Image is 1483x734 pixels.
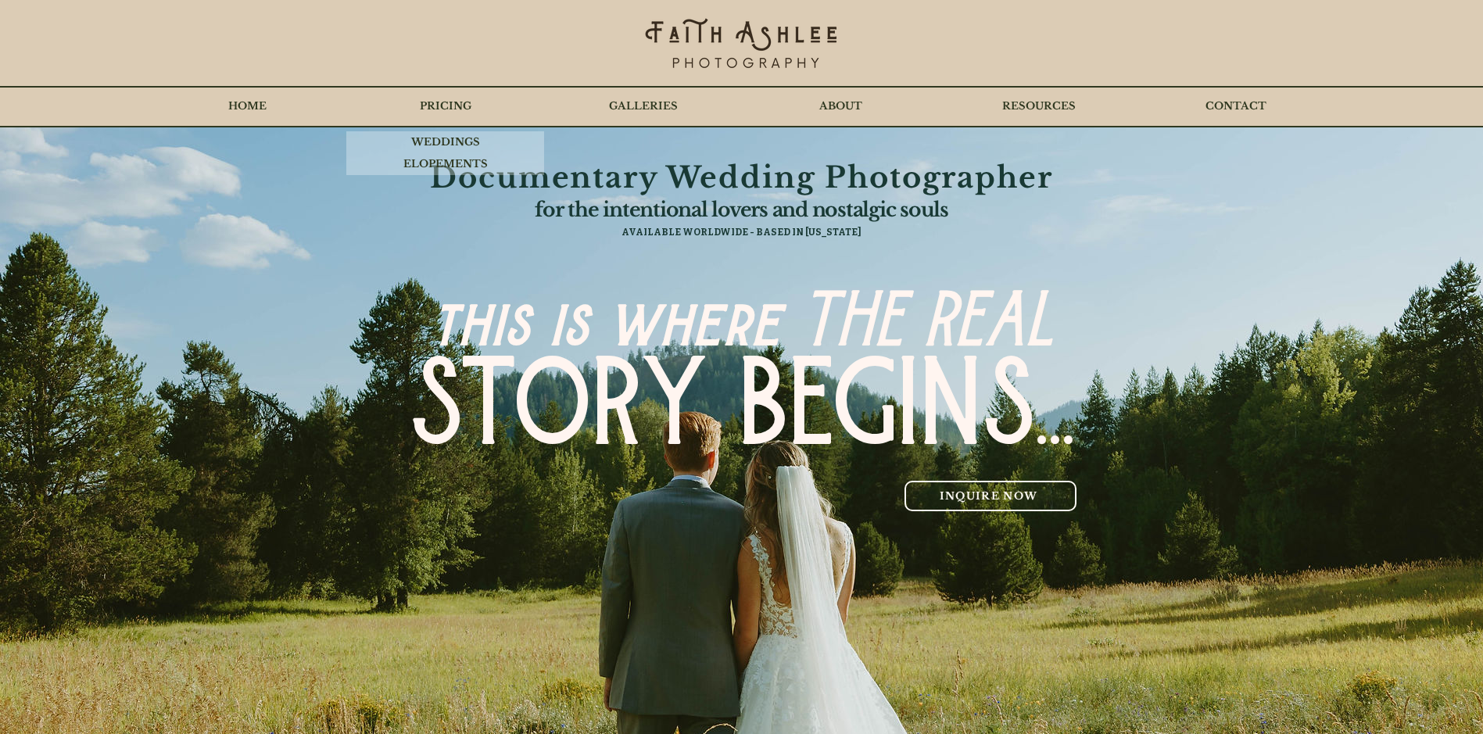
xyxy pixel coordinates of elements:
[149,87,1334,126] nav: Site
[346,153,544,175] a: ELOPEMENTS
[410,343,1075,485] span: STORY BEGINS...
[1198,87,1274,126] p: CONTACT
[346,131,544,153] a: WEDDINGS
[994,87,1084,126] p: RESOURCES
[1137,87,1334,126] a: CONTACT
[621,227,862,238] span: AVAILABLE WORLDWIDE - BASED IN [US_STATE]
[742,87,940,126] a: ABOUT
[396,153,496,175] p: ELOPEMENTS
[643,16,839,74] img: Faith's Logo Black_edited_edited.png
[431,282,1053,371] span: this is where THE REAL
[940,489,1037,503] span: INQUIRE NOW
[430,159,1052,195] span: Documentary Wedding Photographer
[220,87,274,126] p: HOME
[904,481,1076,511] a: INQUIRE NOW
[403,131,488,153] p: WEDDINGS
[601,87,686,126] p: GALLERIES
[36,4,44,16] iframe: Embedded Content
[149,87,346,126] a: HOME
[346,87,544,126] div: PRICING
[412,87,479,126] p: PRICING
[811,87,870,126] p: ABOUT
[1194,682,1483,734] iframe: Wix Chat
[940,87,1137,126] a: RESOURCES
[544,87,742,126] a: GALLERIES
[535,198,948,222] span: for the intentional lovers and nostalgic souls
